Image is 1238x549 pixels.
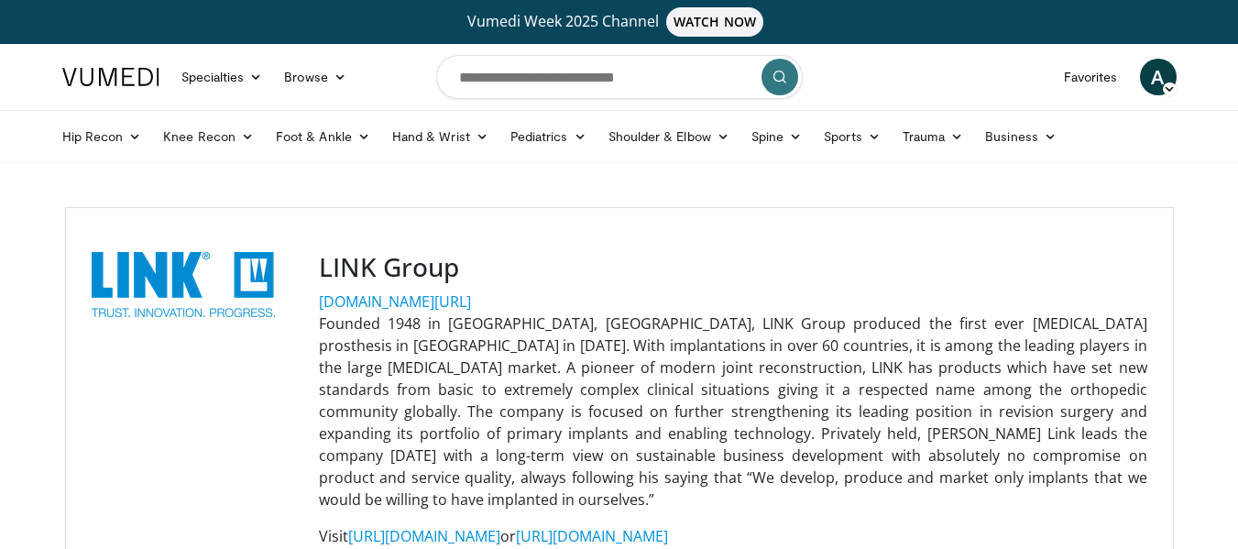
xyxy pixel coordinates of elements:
[436,55,803,99] input: Search topics, interventions
[516,526,668,546] a: [URL][DOMAIN_NAME]
[597,118,740,155] a: Shoulder & Elbow
[273,59,357,95] a: Browse
[740,118,813,155] a: Spine
[152,118,265,155] a: Knee Recon
[65,7,1174,37] a: Vumedi Week 2025 ChannelWATCH NOW
[666,7,763,37] span: WATCH NOW
[51,118,153,155] a: Hip Recon
[974,118,1068,155] a: Business
[319,291,471,312] a: [DOMAIN_NAME][URL]
[813,118,892,155] a: Sports
[892,118,975,155] a: Trauma
[1140,59,1177,95] a: A
[265,118,381,155] a: Foot & Ankle
[348,526,500,546] a: [URL][DOMAIN_NAME]
[170,59,274,95] a: Specialties
[319,525,1147,547] p: Visit or
[1053,59,1129,95] a: Favorites
[381,118,499,155] a: Hand & Wrist
[499,118,597,155] a: Pediatrics
[62,68,159,86] img: VuMedi Logo
[319,313,1147,511] p: Founded 1948 in [GEOGRAPHIC_DATA], [GEOGRAPHIC_DATA], LINK Group produced the first ever [MEDICAL...
[319,252,1147,283] h3: LINK Group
